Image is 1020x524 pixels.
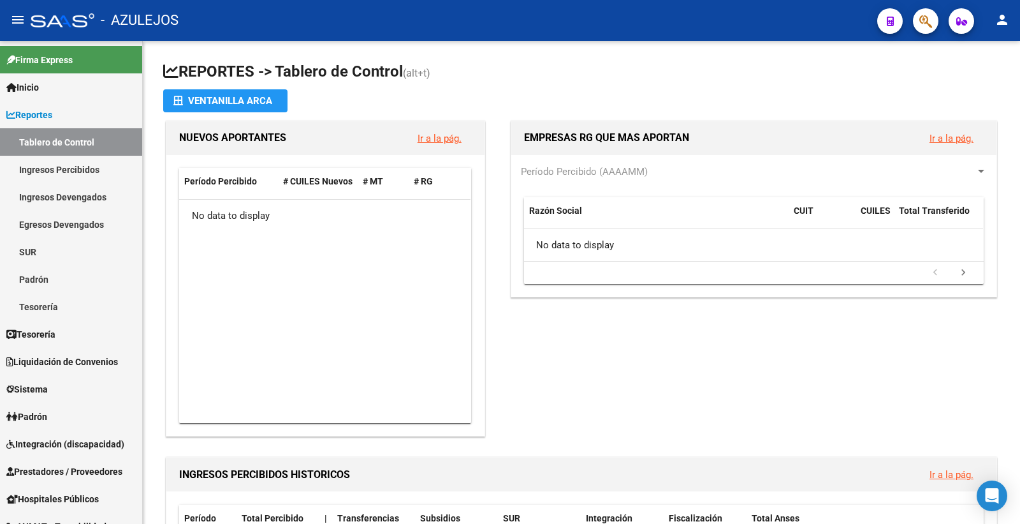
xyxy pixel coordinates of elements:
span: Inicio [6,80,39,94]
span: Total Anses [752,513,799,523]
button: Ventanilla ARCA [163,89,288,112]
span: Razón Social [529,206,582,216]
span: INGRESOS PERCIBIDOS HISTORICOS [179,468,350,481]
span: Integración [586,513,632,523]
span: Total Transferido [899,206,970,216]
span: - AZULEJOS [101,6,178,34]
mat-icon: person [994,12,1010,27]
span: Prestadores / Proveedores [6,465,122,479]
a: Ir a la pág. [929,133,973,144]
span: Hospitales Públicos [6,492,99,506]
mat-icon: menu [10,12,25,27]
a: Ir a la pág. [418,133,462,144]
span: Período Percibido [184,176,257,186]
span: CUILES [861,206,891,216]
a: go to next page [951,266,975,280]
span: # CUILES Nuevos [283,176,353,186]
span: Padrón [6,410,47,424]
button: Ir a la pág. [919,126,984,150]
datatable-header-cell: CUIT [789,197,856,239]
datatable-header-cell: Razón Social [524,197,789,239]
span: Período Percibido (AAAAMM) [521,166,648,177]
datatable-header-cell: # MT [358,168,409,195]
span: NUEVOS APORTANTES [179,131,286,144]
span: Reportes [6,108,52,122]
span: (alt+t) [403,67,430,79]
span: SUR [503,513,520,523]
h1: REPORTES -> Tablero de Control [163,61,1000,84]
span: Liquidación de Convenios [6,355,118,369]
datatable-header-cell: Total Transferido [894,197,983,239]
span: CUIT [794,206,813,216]
div: Ventanilla ARCA [173,89,277,112]
datatable-header-cell: # RG [409,168,460,195]
datatable-header-cell: # CUILES Nuevos [278,168,358,195]
div: No data to display [179,200,470,232]
span: Integración (discapacidad) [6,437,124,451]
span: | [324,513,327,523]
button: Ir a la pág. [407,126,472,150]
span: Total Percibido [242,513,303,523]
div: Open Intercom Messenger [977,481,1007,511]
button: Ir a la pág. [919,463,984,486]
a: Ir a la pág. [929,469,973,481]
span: Firma Express [6,53,73,67]
span: # MT [363,176,383,186]
span: Tesorería [6,327,55,341]
div: No data to display [524,229,983,261]
span: # RG [414,176,433,186]
span: Subsidios [420,513,460,523]
datatable-header-cell: CUILES [856,197,894,239]
datatable-header-cell: Período Percibido [179,168,278,195]
span: Fiscalización [669,513,722,523]
span: Sistema [6,382,48,396]
a: go to previous page [923,266,947,280]
span: EMPRESAS RG QUE MAS APORTAN [524,131,689,144]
